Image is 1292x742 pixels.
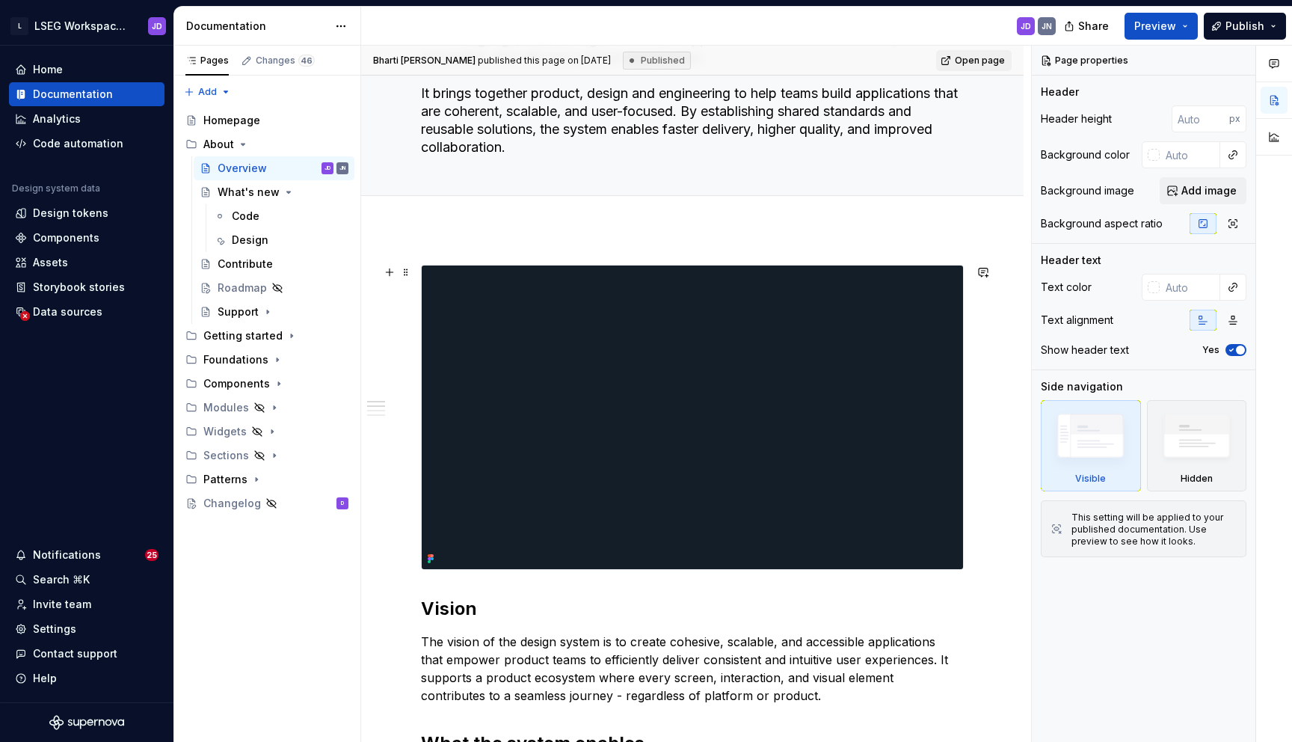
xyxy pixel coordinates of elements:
[33,280,125,295] div: Storybook stories
[1147,400,1247,491] div: Hidden
[1181,473,1213,485] div: Hidden
[179,467,354,491] div: Patterns
[179,348,354,372] div: Foundations
[1181,183,1237,198] span: Add image
[34,19,130,34] div: LSEG Workspace Design System
[341,496,344,511] div: D
[179,108,354,515] div: Page tree
[298,55,315,67] span: 46
[33,646,117,661] div: Contact support
[232,233,268,248] div: Design
[194,252,354,276] a: Contribute
[203,113,260,128] div: Homepage
[203,400,249,415] div: Modules
[1041,280,1092,295] div: Text color
[179,324,354,348] div: Getting started
[1041,183,1134,198] div: Background image
[1041,313,1113,328] div: Text alignment
[1041,111,1112,126] div: Header height
[203,352,268,367] div: Foundations
[9,592,164,616] a: Invite team
[418,10,961,159] textarea: The LSEG Workspace Design System is a shared collection of principles, UI elements, visual langua...
[3,10,170,42] button: LLSEG Workspace Design SystemJD
[49,715,124,730] a: Supernova Logo
[232,209,259,224] div: Code
[373,55,611,67] span: published this page on [DATE]
[9,617,164,641] a: Settings
[185,55,229,67] div: Pages
[218,257,273,272] div: Contribute
[33,87,113,102] div: Documentation
[1172,105,1229,132] input: Auto
[179,82,236,102] button: Add
[1041,400,1141,491] div: Visible
[33,548,101,562] div: Notifications
[194,276,354,300] a: Roadmap
[1075,473,1106,485] div: Visible
[203,472,247,487] div: Patterns
[179,444,354,467] div: Sections
[179,396,354,420] div: Modules
[203,496,261,511] div: Changelog
[33,597,91,612] div: Invite team
[145,549,159,561] span: 25
[9,82,164,106] a: Documentation
[33,111,81,126] div: Analytics
[1041,253,1101,268] div: Header text
[1021,20,1031,32] div: JD
[339,161,345,176] div: JN
[9,107,164,131] a: Analytics
[1125,13,1198,40] button: Preview
[936,50,1012,71] a: Open page
[256,55,315,67] div: Changes
[203,448,249,463] div: Sections
[421,597,964,621] h2: Vision
[208,204,354,228] a: Code
[208,228,354,252] a: Design
[12,183,100,194] div: Design system data
[218,280,267,295] div: Roadmap
[203,376,270,391] div: Components
[1134,19,1176,34] span: Preview
[1041,147,1130,162] div: Background color
[9,543,164,567] button: Notifications25
[1160,177,1246,204] button: Add image
[1229,113,1240,125] p: px
[1078,19,1109,34] span: Share
[179,132,354,156] div: About
[203,424,247,439] div: Widgets
[1056,13,1119,40] button: Share
[421,633,964,705] p: The vision of the design system is to create cohesive, scalable, and accessible applications that...
[33,230,99,245] div: Components
[33,136,123,151] div: Code automation
[179,491,354,515] a: ChangelogD
[194,300,354,324] a: Support
[1202,344,1219,356] label: Yes
[33,671,57,686] div: Help
[10,17,28,35] div: L
[955,55,1005,67] span: Open page
[203,328,283,343] div: Getting started
[194,156,354,180] a: OverviewJDJN
[1160,141,1220,168] input: Auto
[422,266,963,569] img: 4f9abbbe-54cc-42f8-9b41-22845a6544e2.png
[194,180,354,204] a: What's new
[9,642,164,666] button: Contact support
[9,275,164,299] a: Storybook stories
[1160,274,1220,301] input: Auto
[1204,13,1286,40] button: Publish
[9,132,164,156] a: Code automation
[186,19,327,34] div: Documentation
[218,185,280,200] div: What's new
[1042,20,1052,32] div: JN
[33,62,63,77] div: Home
[9,666,164,690] button: Help
[152,20,162,32] div: JD
[9,300,164,324] a: Data sources
[203,137,234,152] div: About
[179,372,354,396] div: Components
[9,201,164,225] a: Design tokens
[179,420,354,444] div: Widgets
[1041,216,1163,231] div: Background aspect ratio
[373,55,476,66] span: Bharti [PERSON_NAME]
